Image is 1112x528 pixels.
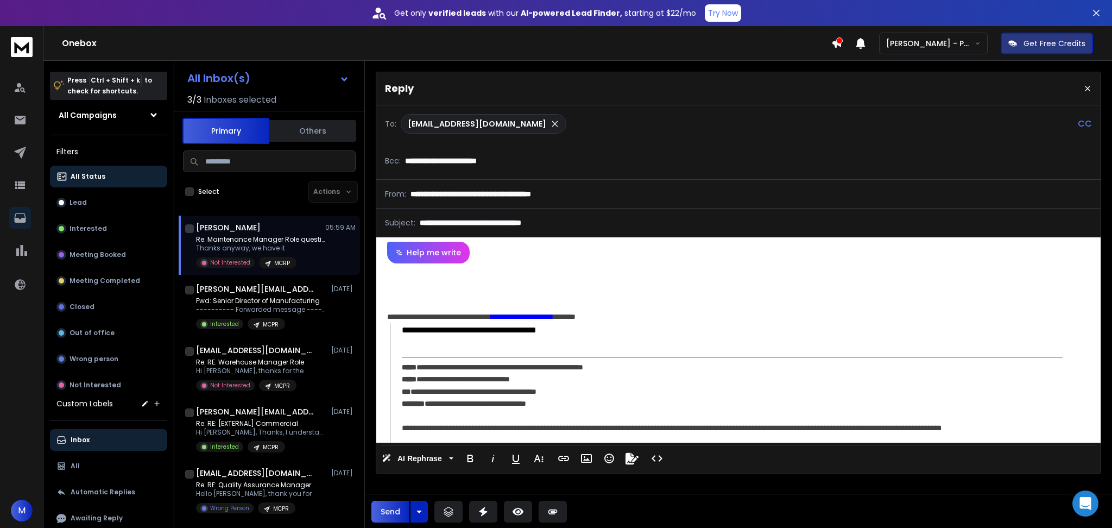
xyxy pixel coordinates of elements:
[182,118,269,144] button: Primary
[196,358,304,367] p: Re: RE: Warehouse Manager Role
[69,329,115,337] p: Out of office
[50,322,167,344] button: Out of office
[385,188,406,199] p: From:
[50,144,167,159] h3: Filters
[273,505,289,513] p: MCPR
[204,93,276,106] h3: Inboxes selected
[325,223,356,232] p: 05:59 AM
[1078,117,1092,130] p: CC
[50,429,167,451] button: Inbox
[708,8,738,18] p: Try Now
[71,488,135,496] p: Automatic Replies
[210,443,239,451] p: Interested
[521,8,622,18] strong: AI-powered Lead Finder,
[50,166,167,187] button: All Status
[263,443,279,451] p: MCPR
[331,346,356,355] p: [DATE]
[196,235,326,244] p: Re: Maintenance Manager Role question
[69,224,107,233] p: Interested
[89,74,142,86] span: Ctrl + Shift + k
[553,448,574,469] button: Insert Link (Ctrl+K)
[196,489,312,498] p: Hello [PERSON_NAME], thank you for
[886,38,975,49] p: [PERSON_NAME] - Profound Recruiting
[196,297,326,305] p: Fwd: Senior Director of Manufacturing
[408,118,546,129] p: [EMAIL_ADDRESS][DOMAIN_NAME]
[187,73,250,84] h1: All Inbox(s)
[67,75,152,97] p: Press to check for shortcuts.
[196,468,315,479] h1: [EMAIL_ADDRESS][DOMAIN_NAME]
[11,37,33,57] img: logo
[395,454,444,463] span: AI Rephrase
[622,448,642,469] button: Signature
[506,448,526,469] button: Underline (Ctrl+U)
[50,348,167,370] button: Wrong person
[50,244,167,266] button: Meeting Booked
[380,448,456,469] button: AI Rephrase
[50,455,167,477] button: All
[705,4,741,22] button: Try Now
[210,504,249,512] p: Wrong Person
[50,270,167,292] button: Meeting Completed
[56,398,113,409] h3: Custom Labels
[69,198,87,207] p: Lead
[196,419,326,428] p: Re: RE: [EXTERNAL] Commercial
[50,192,167,213] button: Lead
[385,217,415,228] p: Subject:
[196,367,304,375] p: Hi [PERSON_NAME], thanks for the
[187,93,201,106] span: 3 / 3
[62,37,831,50] h1: Onebox
[210,259,250,267] p: Not Interested
[69,276,140,285] p: Meeting Completed
[394,8,696,18] p: Get only with our starting at $22/mo
[210,320,239,328] p: Interested
[1072,491,1098,517] div: Open Intercom Messenger
[69,303,94,311] p: Closed
[69,355,118,363] p: Wrong person
[371,501,409,523] button: Send
[210,381,250,389] p: Not Interested
[50,374,167,396] button: Not Interested
[263,320,279,329] p: MCPR
[71,514,123,523] p: Awaiting Reply
[69,250,126,259] p: Meeting Booked
[599,448,620,469] button: Emoticons
[331,285,356,293] p: [DATE]
[331,469,356,477] p: [DATE]
[1023,38,1085,49] p: Get Free Credits
[576,448,597,469] button: Insert Image (Ctrl+P)
[71,172,105,181] p: All Status
[196,345,315,356] h1: [EMAIL_ADDRESS][DOMAIN_NAME]
[483,448,503,469] button: Italic (Ctrl+I)
[71,436,90,444] p: Inbox
[385,118,396,129] p: To:
[69,381,121,389] p: Not Interested
[385,81,414,96] p: Reply
[50,218,167,240] button: Interested
[196,481,312,489] p: Re: RE: Quality Assurance Manager
[179,67,358,89] button: All Inbox(s)
[647,448,667,469] button: Code View
[274,259,290,267] p: MCRP
[196,406,315,417] h1: [PERSON_NAME][EMAIL_ADDRESS][PERSON_NAME][DOMAIN_NAME]
[196,222,261,233] h1: [PERSON_NAME]
[1001,33,1093,54] button: Get Free Credits
[385,155,401,166] p: Bcc:
[428,8,486,18] strong: verified leads
[460,448,481,469] button: Bold (Ctrl+B)
[11,500,33,521] button: M
[50,296,167,318] button: Closed
[50,104,167,126] button: All Campaigns
[196,428,326,437] p: Hi [PERSON_NAME], Thanks, I understand
[71,462,80,470] p: All
[274,382,290,390] p: MCPR
[269,119,356,143] button: Others
[387,242,470,263] button: Help me write
[50,481,167,503] button: Automatic Replies
[198,187,219,196] label: Select
[196,305,326,314] p: ---------- Forwarded message --------- From: [PERSON_NAME]
[59,110,117,121] h1: All Campaigns
[528,448,549,469] button: More Text
[196,244,326,253] p: Thanks anyway, we have it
